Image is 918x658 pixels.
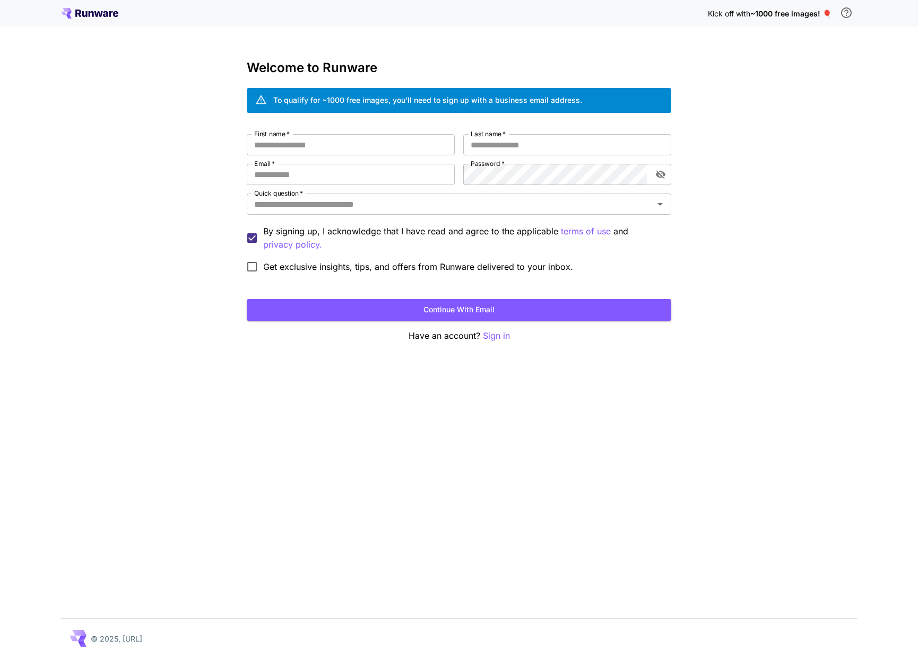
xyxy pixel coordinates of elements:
div: To qualify for ~1000 free images, you’ll need to sign up with a business email address. [273,94,582,106]
span: ~1000 free images! 🎈 [750,9,832,18]
label: First name [254,129,290,138]
span: Get exclusive insights, tips, and offers from Runware delivered to your inbox. [263,260,573,273]
p: terms of use [561,225,611,238]
button: By signing up, I acknowledge that I have read and agree to the applicable terms of use and [263,238,322,251]
span: Kick off with [708,9,750,18]
p: © 2025, [URL] [91,633,142,644]
label: Last name [471,129,506,138]
button: In order to qualify for free credit, you need to sign up with a business email address and click ... [836,2,857,23]
p: Have an account? [247,329,671,343]
button: Sign in [483,329,510,343]
button: By signing up, I acknowledge that I have read and agree to the applicable and privacy policy. [561,225,611,238]
label: Password [471,159,505,168]
p: By signing up, I acknowledge that I have read and agree to the applicable and [263,225,663,251]
label: Quick question [254,189,303,198]
button: Open [653,197,668,212]
button: toggle password visibility [651,165,670,184]
p: privacy policy. [263,238,322,251]
h3: Welcome to Runware [247,60,671,75]
label: Email [254,159,275,168]
button: Continue with email [247,299,671,321]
